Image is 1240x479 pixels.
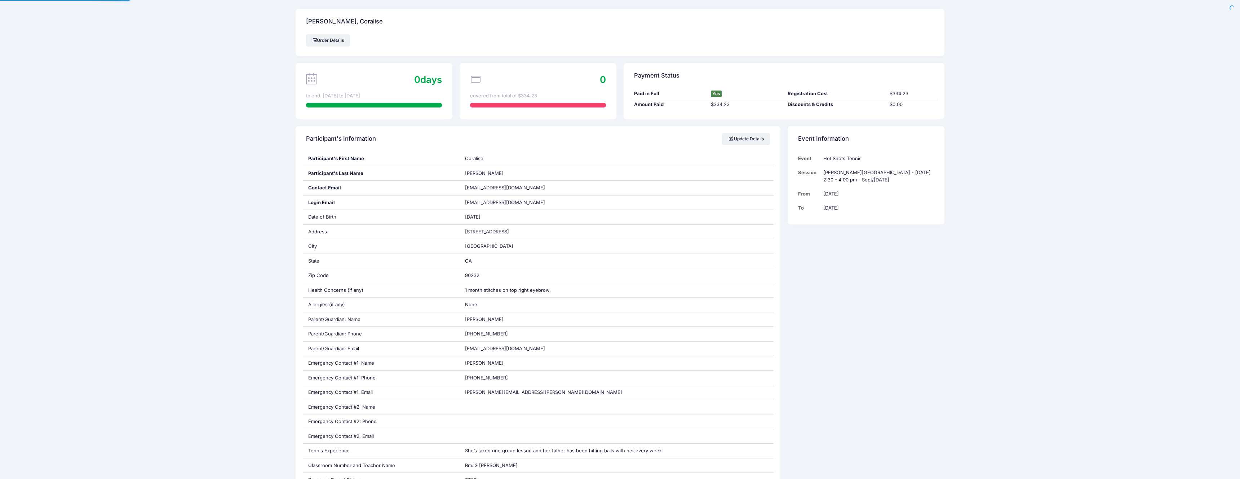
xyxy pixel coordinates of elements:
div: City [303,239,460,254]
div: days [414,72,442,87]
span: [DATE] [465,214,480,220]
span: [GEOGRAPHIC_DATA] [465,243,513,249]
span: 0 [414,74,420,85]
span: Yes [711,91,722,97]
span: [PERSON_NAME][EMAIL_ADDRESS][PERSON_NAME][DOMAIN_NAME] [465,389,622,395]
span: [PERSON_NAME] [465,316,504,322]
div: Parent/Guardian: Name [303,312,460,327]
div: Allergies (if any) [303,298,460,312]
div: $0.00 [886,101,938,108]
h4: Payment Status [634,65,679,86]
span: None [465,302,477,307]
span: 90232 [465,272,479,278]
span: [PERSON_NAME] [465,170,504,176]
span: [PHONE_NUMBER] [465,331,508,337]
div: Discounts & Credits [784,101,886,108]
div: $334.23 [886,90,938,97]
td: Hot Shots Tennis [820,151,934,166]
div: covered from total of $334.23 [470,92,606,100]
div: State [303,254,460,268]
div: Emergency Contact #1: Name [303,356,460,370]
div: Parent/Guardian: Email [303,342,460,356]
td: To [798,201,820,215]
a: Order Details [306,34,350,47]
span: [EMAIL_ADDRESS][DOMAIN_NAME] [465,199,555,206]
td: [DATE] [820,187,934,201]
td: [DATE] [820,201,934,215]
div: Classroom Number and Teacher Name [303,458,460,473]
div: to end. [DATE] to [DATE] [306,92,442,100]
td: From [798,187,820,201]
span: [STREET_ADDRESS] [465,229,509,234]
div: Address [303,225,460,239]
h4: Event Information [798,129,849,149]
div: Registration Cost [784,90,886,97]
div: Parent/Guardian: Phone [303,327,460,341]
span: [EMAIL_ADDRESS][DOMAIN_NAME] [465,346,545,351]
div: Participant's First Name [303,151,460,166]
div: Amount Paid [630,101,707,108]
span: [PERSON_NAME] [465,360,504,366]
div: Emergency Contact #2: Name [303,400,460,414]
span: Coralise [465,155,483,161]
div: Participant's Last Name [303,166,460,181]
div: Tennis Experience [303,444,460,458]
div: Health Concerns (if any) [303,283,460,298]
td: Session [798,166,820,187]
h4: Participant's Information [306,129,376,149]
div: Zip Code [303,268,460,283]
td: [PERSON_NAME][GEOGRAPHIC_DATA] - [DATE] 2:30 - 4:00 pm - Sept/[DATE] [820,166,934,187]
td: Event [798,151,820,166]
span: 1 month stitches on top right eyebrow. [465,287,551,293]
div: Login Email [303,195,460,210]
div: Emergency Contact #2: Email [303,429,460,444]
span: [PHONE_NUMBER] [465,375,508,381]
div: $334.23 [707,101,784,108]
a: Update Details [722,133,770,145]
h4: [PERSON_NAME], Coralise [306,12,383,32]
span: Rm. 3 [PERSON_NAME] [465,462,518,468]
div: Emergency Contact #2: Phone [303,414,460,429]
span: CA [465,258,472,264]
span: 0 [600,74,606,85]
span: She’s taken one group lesson and her father has been hitting balls with her every week. [465,448,663,453]
div: Paid in Full [630,90,707,97]
div: Contact Email [303,181,460,195]
span: [EMAIL_ADDRESS][DOMAIN_NAME] [465,185,545,190]
div: Emergency Contact #1: Phone [303,371,460,385]
div: Emergency Contact #1: Email [303,385,460,400]
div: Date of Birth [303,210,460,224]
